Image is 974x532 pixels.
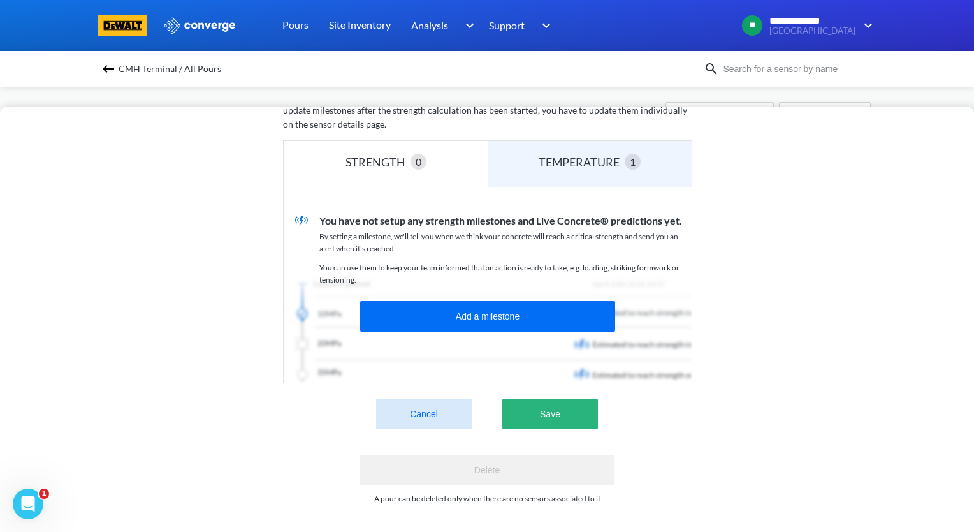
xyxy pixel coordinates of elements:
img: downArrow.svg [855,18,876,33]
img: branding logo [98,15,147,36]
img: logo_ewhite.svg [163,17,236,34]
p: By setting a milestone, we'll tell you when we think your concrete will reach a critical strength... [319,231,692,255]
span: You have not setup any strength milestones and Live Concrete® predictions yet. [319,214,682,226]
span: Support [489,17,525,33]
button: Delete [360,455,614,485]
div: STRENGTH [345,153,411,171]
span: 1 [39,489,49,499]
button: Save [502,399,598,429]
img: downArrow.svg [457,18,477,33]
div: TEMPERATURE [539,153,625,171]
img: downArrow.svg [534,18,554,33]
span: 0 [416,154,421,170]
span: CMH Terminal / All Pours [119,60,221,78]
button: Cancel [376,399,472,429]
span: [GEOGRAPHIC_DATA] [769,26,855,36]
img: icon-search.svg [704,61,719,77]
iframe: Intercom live chat [13,489,43,519]
span: 1 [630,154,636,170]
p: These milestones will be applied to the individual sensors when they start strength calculation. ... [283,89,691,131]
p: You can use them to keep your team informed that an action is ready to take, e.g. loading, striki... [319,262,692,286]
img: backspace.svg [101,61,116,77]
p: A pour can be deleted only when there are no sensors associated to it [374,493,600,505]
a: branding logo [98,15,163,36]
input: Search for a sensor by name [719,62,873,76]
button: Add a milestone [360,301,615,332]
span: Analysis [411,17,448,33]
